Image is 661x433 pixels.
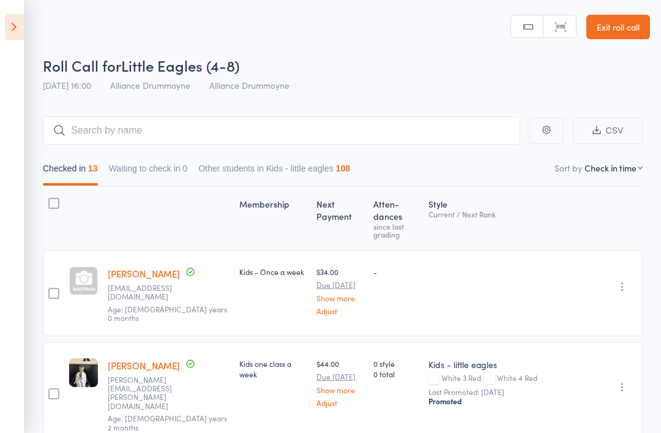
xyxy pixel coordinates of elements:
button: Other students in Kids - little eagles108 [198,157,350,186]
div: Current / Next Rank [428,210,544,218]
a: Adjust [316,399,364,407]
a: Exit roll call [586,15,650,39]
div: Atten­dances [368,192,424,244]
div: Membership [234,192,312,244]
span: 0 style [373,358,419,369]
input: Search by name [43,116,520,145]
span: Roll Call for [43,55,121,75]
button: CSV [573,118,643,144]
span: White 4 Red [497,372,537,383]
span: Little Eagles (4-8) [121,55,239,75]
small: Last Promoted: [DATE] [428,388,544,396]
span: 0 total [373,369,419,379]
div: since last grading [373,222,419,238]
a: [PERSON_NAME] [108,359,180,372]
span: Age: [DEMOGRAPHIC_DATA] years 0 months [108,304,227,323]
span: Age: [DEMOGRAPHIC_DATA] years 2 months [108,413,227,432]
div: Style [424,192,549,244]
small: mwise_01@hotmail.com [108,284,187,301]
div: Kids - Once a week [239,266,307,277]
img: image1715987907.png [69,358,98,387]
span: Alliance Drummoyne [110,79,190,91]
a: Adjust [316,307,364,315]
div: Kids one class a week [239,358,307,379]
div: - [373,266,419,277]
div: 108 [336,164,350,173]
a: Show more [316,294,364,302]
label: Sort by [555,162,582,174]
div: Promoted [428,396,544,406]
span: Alliance Drummoyne [209,79,289,91]
div: 13 [88,164,98,173]
small: darryn.fuller@ccep.com [108,375,187,411]
div: $44.00 [316,358,364,407]
div: Kids - little eagles [428,358,544,371]
button: Checked in13 [43,157,98,186]
div: White 3 Red [428,374,544,384]
div: Next Payment [312,192,368,244]
small: Due [DATE] [316,372,364,381]
small: Due [DATE] [316,281,364,289]
div: $34.00 [316,266,364,315]
a: Show more [316,386,364,394]
a: [PERSON_NAME] [108,267,180,280]
span: [DATE] 16:00 [43,79,91,91]
div: Check in time [584,162,637,174]
div: 0 [183,164,188,173]
button: Waiting to check in0 [109,157,188,186]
